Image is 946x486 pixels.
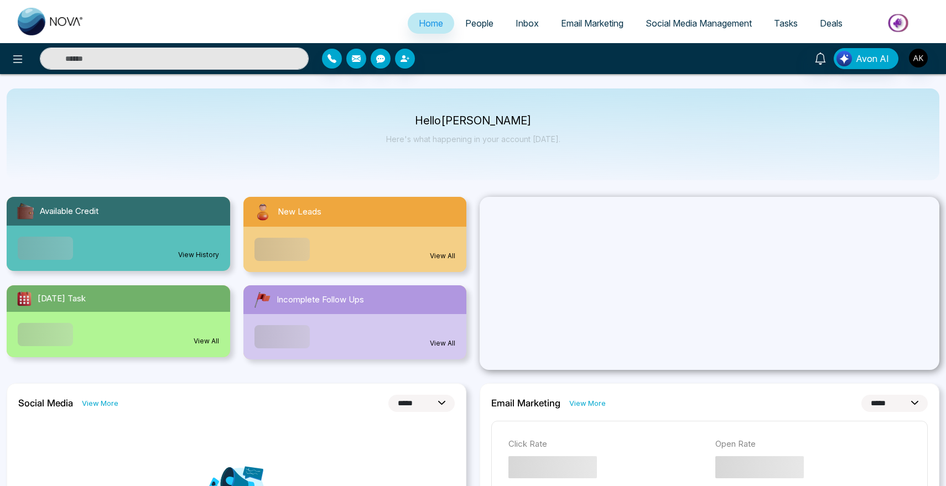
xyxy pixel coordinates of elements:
p: Click Rate [508,438,704,451]
span: Incomplete Follow Ups [277,294,364,306]
span: Available Credit [40,205,98,218]
p: Open Rate [715,438,911,451]
span: New Leads [278,206,321,218]
a: View All [430,251,455,261]
a: Social Media Management [635,13,763,34]
a: People [454,13,505,34]
a: Home [408,13,454,34]
img: Lead Flow [836,51,852,66]
a: Inbox [505,13,550,34]
img: todayTask.svg [15,290,33,307]
img: Nova CRM Logo [18,8,84,35]
img: User Avatar [909,49,928,67]
a: View More [82,398,118,409]
span: People [465,18,493,29]
span: Social Media Management [646,18,752,29]
span: Tasks [774,18,798,29]
img: availableCredit.svg [15,201,35,221]
h2: Email Marketing [491,398,560,409]
span: Email Marketing [561,18,623,29]
img: Market-place.gif [859,11,939,35]
span: Home [419,18,443,29]
span: Avon AI [856,52,889,65]
a: Incomplete Follow UpsView All [237,285,474,359]
span: Inbox [516,18,539,29]
a: View All [194,336,219,346]
a: View All [430,338,455,348]
a: View More [569,398,606,409]
span: [DATE] Task [38,292,86,305]
a: Tasks [763,13,809,34]
a: Deals [809,13,854,34]
h2: Social Media [18,398,73,409]
span: Deals [820,18,843,29]
p: Hello [PERSON_NAME] [386,116,560,126]
img: followUps.svg [252,290,272,310]
a: New LeadsView All [237,197,474,272]
a: View History [178,250,219,260]
a: Email Marketing [550,13,635,34]
p: Here's what happening in your account [DATE]. [386,134,560,144]
button: Avon AI [834,48,898,69]
img: newLeads.svg [252,201,273,222]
